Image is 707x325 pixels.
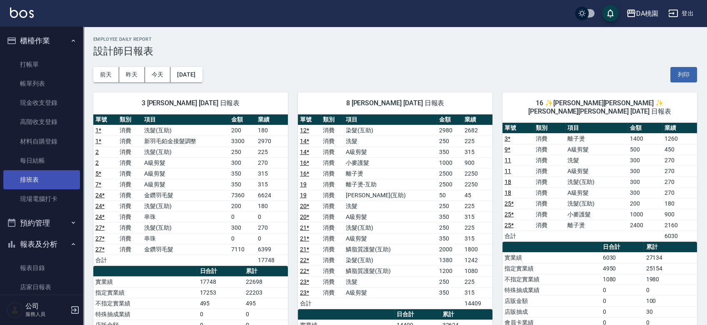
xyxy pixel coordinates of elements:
td: 2400 [628,220,662,231]
td: 指定實業績 [93,287,197,298]
td: 2500 [437,179,462,190]
td: 225 [462,222,492,233]
td: 315 [256,168,288,179]
button: 報表及分析 [3,233,80,255]
th: 金額 [229,114,256,125]
td: 消費 [117,179,142,190]
td: 1800 [462,244,492,255]
td: 300 [628,187,662,198]
td: 6030 [662,231,697,241]
td: [PERSON_NAME](互助) [344,190,437,201]
td: 離子燙 [565,220,628,231]
td: 315 [462,233,492,244]
td: 合計 [502,231,534,241]
td: 1380 [437,255,462,265]
td: 0 [244,309,288,320]
td: 2000 [437,244,462,255]
td: 200 [229,125,256,136]
td: A級剪髮 [565,166,628,176]
td: 900 [662,209,697,220]
td: 消費 [117,190,142,201]
td: 315 [256,179,288,190]
td: 225 [256,146,288,157]
td: 鱗脂質護髮(互助) [344,244,437,255]
td: 270 [256,222,288,233]
td: 消費 [117,146,142,157]
table: a dense table [93,114,288,266]
td: 2682 [462,125,492,136]
td: 金鑽羽毛髮 [142,244,229,255]
td: 1000 [437,157,462,168]
td: 小麥護髮 [344,157,437,168]
td: 消費 [534,166,565,176]
th: 業績 [256,114,288,125]
td: 250 [437,201,462,211]
td: 2500 [437,168,462,179]
td: 270 [662,176,697,187]
a: 18 [505,179,511,185]
td: 洗髮(互助) [142,201,229,211]
td: 消費 [117,211,142,222]
td: 不指定實業績 [502,274,601,285]
td: 離子燙-互助 [344,179,437,190]
td: 消費 [534,220,565,231]
td: 4950 [601,263,644,274]
td: A級剪髮 [344,287,437,298]
td: 350 [437,146,462,157]
th: 單號 [93,114,117,125]
a: 現金收支登錄 [3,93,80,112]
a: 19 [300,181,307,188]
td: 不指定實業績 [93,298,197,309]
td: 2980 [437,125,462,136]
td: 450 [662,144,697,155]
td: 消費 [321,255,344,265]
td: 洗髮 [344,201,437,211]
td: 0 [229,233,256,244]
button: DA桃園 [623,5,662,22]
td: 22203 [244,287,288,298]
td: 消費 [321,168,344,179]
td: 6030 [601,252,644,263]
button: save [602,5,619,22]
td: 消費 [321,287,344,298]
button: 登出 [665,6,697,21]
td: 消費 [321,265,344,276]
h3: 設計師日報表 [93,45,697,57]
td: 17253 [197,287,243,298]
td: 6624 [256,190,288,201]
td: 小麥護髮 [565,209,628,220]
td: 消費 [321,276,344,287]
td: 指定實業績 [502,263,601,274]
td: 消費 [534,187,565,198]
td: 金鑽羽毛髮 [142,190,229,201]
td: 消費 [321,146,344,157]
td: 洗髮(互助) [142,146,229,157]
a: 現場電腦打卡 [3,189,80,208]
td: 22698 [244,276,288,287]
td: 225 [462,201,492,211]
table: a dense table [298,114,492,309]
td: 消費 [117,222,142,233]
td: 100 [644,295,697,306]
a: 高階收支登錄 [3,112,80,131]
td: 300 [628,166,662,176]
td: 270 [662,155,697,166]
td: 2970 [256,136,288,146]
td: 2250 [462,179,492,190]
td: 200 [628,198,662,209]
a: 18 [505,189,511,196]
td: A級剪髮 [565,187,628,198]
td: 合計 [298,298,321,309]
td: 洗髮(互助) [565,176,628,187]
td: 180 [256,201,288,211]
td: 消費 [534,209,565,220]
td: 實業績 [93,276,197,287]
th: 類別 [117,114,142,125]
td: 500 [628,144,662,155]
td: 3300 [229,136,256,146]
td: 14409 [462,298,492,309]
a: 11 [505,157,511,164]
td: 350 [437,211,462,222]
th: 金額 [437,114,462,125]
td: 1980 [644,274,697,285]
